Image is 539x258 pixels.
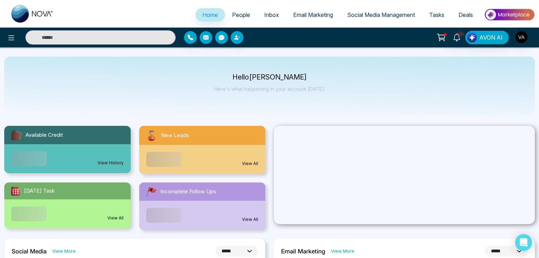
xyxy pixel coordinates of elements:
[448,31,465,43] a: 10+
[484,7,535,23] img: Market-place.gif
[515,31,527,43] img: User Avatar
[422,8,451,22] a: Tasks
[195,8,225,22] a: Home
[24,187,55,195] span: [DATE] Task
[160,188,216,196] span: Incomplete Follow Ups
[242,160,258,167] a: View All
[214,74,325,80] p: Hello [PERSON_NAME]
[257,8,286,22] a: Inbox
[10,185,21,197] img: todayTask.svg
[107,215,124,221] a: View All
[225,8,257,22] a: People
[25,131,63,139] span: Available Credit
[232,11,250,18] span: People
[145,129,158,142] img: newLeads.svg
[52,248,76,254] a: View More
[465,31,509,44] button: AVON AI
[161,131,189,140] span: New Leads
[264,11,279,18] span: Inbox
[145,185,158,198] img: followUps.svg
[12,248,47,255] h2: Social Media
[515,234,532,251] div: Open Intercom Messenger
[242,216,258,223] a: View All
[340,8,422,22] a: Social Media Management
[331,248,354,254] a: View More
[467,33,477,42] img: Lead Flow
[457,31,463,37] span: 10+
[479,33,503,42] span: AVON AI
[281,248,325,255] h2: Email Marketing
[97,160,124,166] a: View History
[293,11,333,18] span: Email Marketing
[347,11,415,18] span: Social Media Management
[429,11,444,18] span: Tasks
[458,11,473,18] span: Deals
[10,129,23,141] img: availableCredit.svg
[11,5,54,23] img: Nova CRM Logo
[214,86,325,92] p: Here's what happening in your account [DATE].
[286,8,340,22] a: Email Marketing
[451,8,480,22] a: Deals
[202,11,218,18] span: Home
[135,182,270,230] a: Incomplete Follow UpsView All
[135,126,270,174] a: New LeadsView All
